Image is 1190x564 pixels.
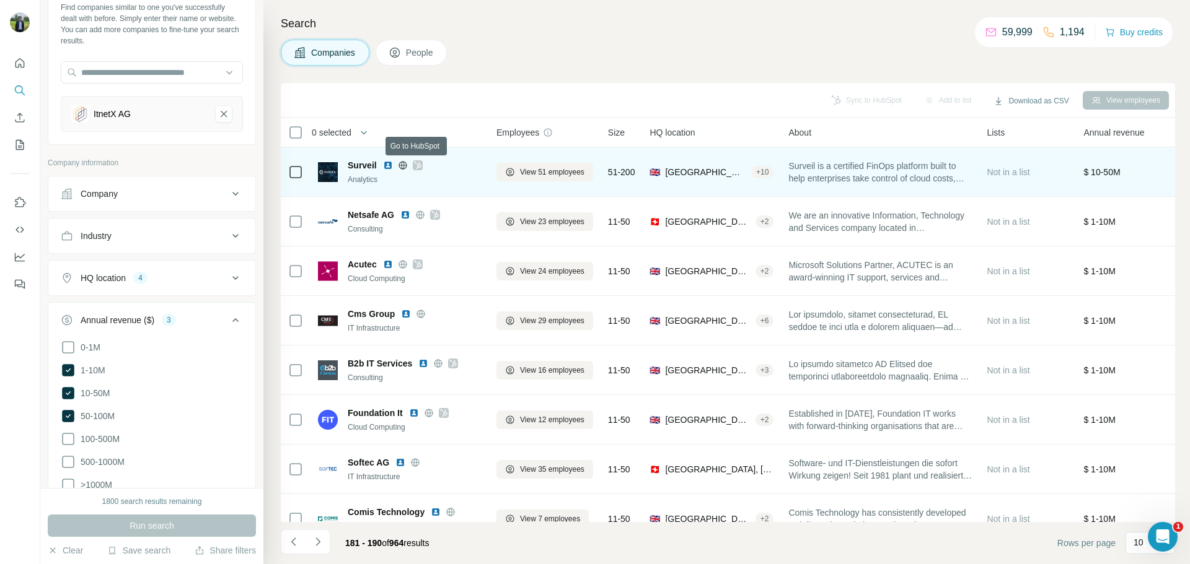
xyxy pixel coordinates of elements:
[650,414,660,426] span: 🇬🇧
[985,92,1077,110] button: Download as CSV
[348,372,482,383] div: Consulting
[520,167,584,178] span: View 51 employees
[650,126,695,139] span: HQ location
[608,166,635,178] span: 51-200
[431,507,441,517] img: LinkedIn logo
[418,358,428,368] img: LinkedIn logo
[162,315,176,326] div: 3
[10,79,30,102] button: Search
[987,167,1029,177] span: Not in a list
[406,46,434,59] span: People
[348,357,412,370] span: B2b IT Services
[520,513,580,524] span: View 7 employees
[76,456,125,468] span: 500-1000M
[348,521,482,532] div: Cloud Computing
[48,157,256,168] p: Company information
[348,471,482,482] div: IT Infrastructure
[71,105,89,123] img: ItnetX AG-logo
[665,463,773,475] span: [GEOGRAPHIC_DATA], [GEOGRAPHIC_DATA]
[10,191,30,214] button: Use Surfe on LinkedIn
[348,209,394,221] span: Netsafe AG
[608,364,630,376] span: 11-50
[348,422,482,433] div: Cloud Computing
[496,510,589,528] button: View 7 employees
[756,365,774,376] div: + 3
[76,341,100,354] span: 0-1M
[788,209,972,234] span: We are an innovative Information, Technology and Services company located in [GEOGRAPHIC_DATA] ([...
[496,460,593,479] button: View 35 employees
[318,509,338,529] img: Logo of Comis Technology
[987,514,1029,524] span: Not in a list
[76,410,115,422] span: 50-100M
[650,265,660,277] span: 🇬🇧
[61,2,243,46] div: Find companies similar to one you've successfully dealt with before. Simply enter their name or w...
[10,134,30,156] button: My lists
[496,212,593,231] button: View 23 employees
[345,538,382,548] span: 181 - 190
[1083,415,1115,425] span: $ 1-10M
[520,216,584,227] span: View 23 employees
[608,215,630,228] span: 11-50
[395,458,405,467] img: LinkedIn logo
[987,365,1029,375] span: Not in a list
[608,414,630,426] span: 11-50
[76,364,105,376] span: 1-10M
[756,315,774,326] div: + 6
[281,15,1175,32] h4: Search
[318,459,338,479] img: Logo of Softec AG
[348,273,482,284] div: Cloud Computing
[520,464,584,475] span: View 35 employees
[496,361,593,380] button: View 16 employees
[382,538,389,548] span: of
[756,414,774,425] div: + 2
[401,309,411,319] img: LinkedIn logo
[496,163,593,181] button: View 51 employees
[1060,25,1085,40] p: 1,194
[133,272,148,284] div: 4
[650,364,660,376] span: 🇬🇧
[348,159,377,171] span: Surveil
[348,308,395,320] span: Cms Group
[520,315,584,326] span: View 29 employees
[1083,266,1115,276] span: $ 1-10M
[520,266,584,277] span: View 24 employees
[665,315,750,327] span: [GEOGRAPHIC_DATA]
[608,513,630,525] span: 11-50
[48,544,83,557] button: Clear
[1083,217,1115,227] span: $ 1-10M
[76,433,120,445] span: 100-500M
[788,457,972,482] span: Software- und IT-Dienstleistungen die sofort Wirkung zeigen! Seit 1981 plant und realisiert SOFTE...
[102,496,202,507] div: 1800 search results remaining
[81,230,112,242] div: Industry
[10,219,30,241] button: Use Surfe API
[751,167,773,178] div: + 10
[650,463,660,475] span: 🇨🇭
[281,529,306,554] button: Navigate to previous page
[48,221,255,251] button: Industry
[312,126,351,139] span: 0 selected
[520,365,584,376] span: View 16 employees
[48,263,255,293] button: HQ location4
[788,308,972,333] span: Lor ipsumdolo, sitamet consecteturad, EL seddoe te inci utla e dolorem aliquaen—ad minimv qu n ex...
[94,108,131,120] div: ItnetX AG
[665,414,750,426] span: [GEOGRAPHIC_DATA], [GEOGRAPHIC_DATA], [GEOGRAPHIC_DATA]
[496,410,593,429] button: View 12 employees
[1002,25,1033,40] p: 59,999
[311,46,356,59] span: Companies
[987,464,1029,474] span: Not in a list
[10,273,30,295] button: Feedback
[987,217,1029,227] span: Not in a list
[608,126,625,139] span: Size
[318,219,338,224] img: Logo of Netsafe AG
[665,265,750,277] span: [GEOGRAPHIC_DATA], [GEOGRAPHIC_DATA], [GEOGRAPHIC_DATA]
[318,162,338,182] img: Logo of Surveil
[195,544,256,557] button: Share filters
[520,414,584,425] span: View 12 employees
[756,266,774,277] div: + 2
[10,106,30,129] button: Enrich CSV
[1134,536,1144,549] p: 10
[318,410,338,430] img: Logo of Foundation It
[608,463,630,475] span: 11-50
[1057,537,1116,549] span: Rows per page
[10,12,30,32] img: Avatar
